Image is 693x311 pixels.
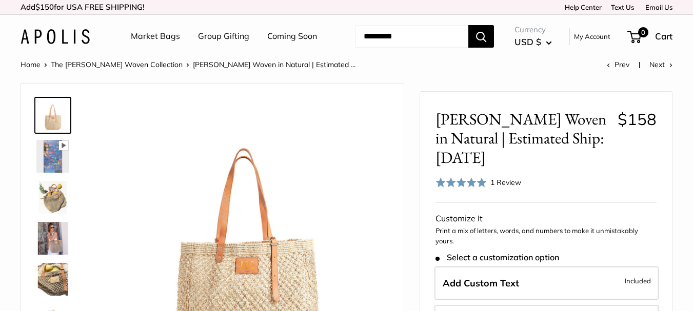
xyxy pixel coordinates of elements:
[649,60,672,69] a: Next
[514,36,541,47] span: USD $
[36,222,69,255] img: Mercado Woven in Natural | Estimated Ship: Oct. 19th
[468,25,494,48] button: Search
[36,140,69,173] img: Mercado Woven in Natural | Estimated Ship: Oct. 19th
[642,3,672,11] a: Email Us
[131,29,180,44] a: Market Bags
[198,29,249,44] a: Group Gifting
[435,110,610,167] span: [PERSON_NAME] Woven in Natural | Estimated Ship: [DATE]
[655,31,672,42] span: Cart
[611,3,634,11] a: Text Us
[21,58,355,71] nav: Breadcrumb
[574,30,610,43] a: My Account
[36,263,69,296] img: Mercado Woven in Natural | Estimated Ship: Oct. 19th
[36,181,69,214] img: Mercado Woven in Natural | Estimated Ship: Oct. 19th
[435,226,657,246] p: Print a mix of letters, words, and numbers to make it unmistakably yours.
[490,178,521,187] span: 1 Review
[193,60,355,69] span: [PERSON_NAME] Woven in Natural | Estimated ...
[267,29,317,44] a: Coming Soon
[514,34,552,50] button: USD $
[628,28,672,45] a: 0 Cart
[434,266,659,300] label: Add Custom Text
[34,138,71,175] a: Mercado Woven in Natural | Estimated Ship: Oct. 19th
[561,3,602,11] a: Help Center
[435,253,559,262] span: Select a customization option
[35,2,54,12] span: $150
[638,27,648,37] span: 0
[51,60,183,69] a: The [PERSON_NAME] Woven Collection
[21,60,41,69] a: Home
[36,99,69,132] img: Mercado Woven in Natural | Estimated Ship: Oct. 19th
[443,277,519,289] span: Add Custom Text
[21,29,90,44] img: Apolis
[618,109,657,129] span: $158
[355,25,468,48] input: Search...
[34,97,71,134] a: Mercado Woven in Natural | Estimated Ship: Oct. 19th
[34,261,71,298] a: Mercado Woven in Natural | Estimated Ship: Oct. 19th
[514,23,552,37] span: Currency
[34,220,71,257] a: Mercado Woven in Natural | Estimated Ship: Oct. 19th
[625,275,651,287] span: Included
[435,211,657,226] div: Customize It
[607,60,629,69] a: Prev
[34,179,71,216] a: Mercado Woven in Natural | Estimated Ship: Oct. 19th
